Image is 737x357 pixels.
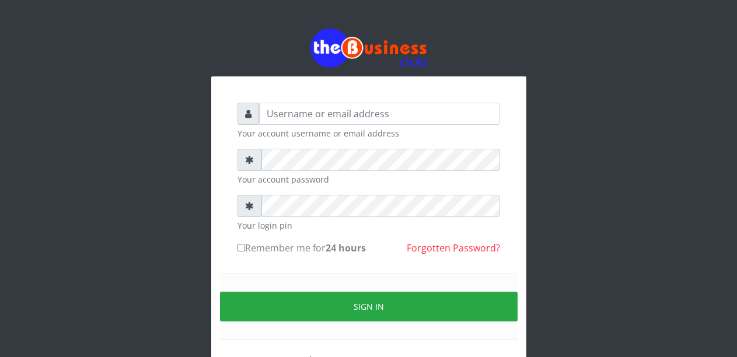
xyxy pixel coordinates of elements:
[326,242,366,254] b: 24 hours
[220,292,518,321] button: Sign in
[259,103,500,125] input: Username or email address
[237,219,500,232] small: Your login pin
[237,244,245,251] input: Remember me for24 hours
[407,242,500,254] a: Forgotten Password?
[237,173,500,185] small: Your account password
[237,127,500,139] small: Your account username or email address
[237,241,366,255] label: Remember me for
